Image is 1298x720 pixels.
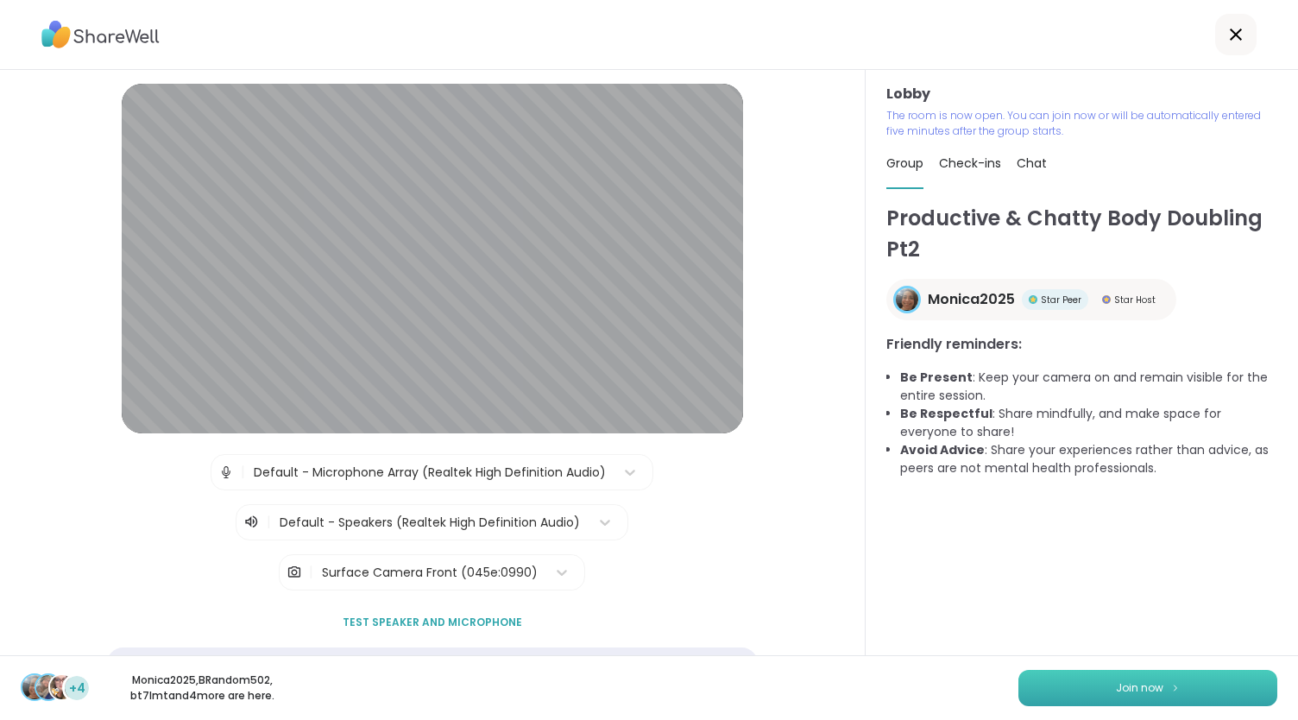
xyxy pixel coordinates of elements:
img: Monica2025 [896,288,918,311]
h1: Productive & Chatty Body Doubling Pt2 [886,203,1277,265]
a: Monica2025Monica2025Star PeerStar PeerStar HostStar Host [886,279,1176,320]
span: Star Host [1114,294,1156,306]
img: Star Host [1102,295,1111,304]
div: Surface Camera Front (045e:0990) [322,564,538,582]
b: Be Present [900,369,973,386]
span: Test speaker and microphone [343,615,522,630]
span: Star Peer [1041,294,1081,306]
div: Default - Microphone Array (Realtek High Definition Audio) [254,464,606,482]
span: | [267,512,271,533]
span: Monica2025 [928,289,1015,310]
p: Monica2025 , BRandom502 , bt7lmt and 4 more are here. [105,673,299,704]
button: Test speaker and microphone [336,604,529,641]
img: Star Peer [1029,295,1037,304]
img: Camera [287,555,302,590]
span: Check-ins [939,155,1001,172]
h3: Lobby [886,84,1277,104]
span: Join now [1116,680,1163,696]
img: BRandom502 [36,675,60,699]
li: : Keep your camera on and remain visible for the entire session. [900,369,1277,405]
img: Microphone [218,455,234,489]
p: The room is now open. You can join now or will be automatically entered five minutes after the gr... [886,108,1277,139]
img: ShareWell Logo [41,15,160,54]
li: : Share your experiences rather than advice, as peers are not mental health professionals. [900,441,1277,477]
b: Avoid Advice [900,441,985,458]
div: 🎉 Chrome audio is fixed! If this is your first group, please restart your browser so audio works ... [107,647,758,679]
span: | [241,455,245,489]
span: | [309,555,313,590]
h3: Friendly reminders: [886,334,1277,355]
span: Group [886,155,923,172]
img: ShareWell Logomark [1170,683,1181,692]
button: Join now [1018,670,1277,706]
img: bt7lmt [50,675,74,699]
span: Chat [1017,155,1047,172]
b: Be Respectful [900,405,992,422]
span: +4 [69,679,85,698]
li: : Share mindfully, and make space for everyone to share! [900,405,1277,441]
img: Monica2025 [22,675,47,699]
